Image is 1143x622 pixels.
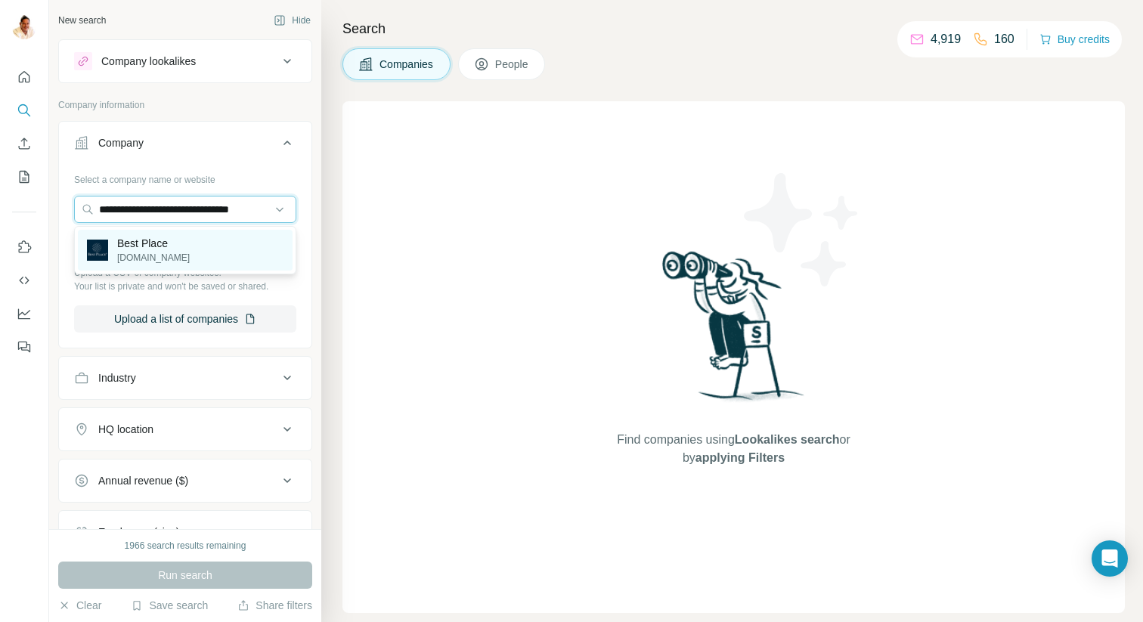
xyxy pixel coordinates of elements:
button: HQ location [59,411,311,447]
div: Open Intercom Messenger [1092,540,1128,577]
button: Search [12,97,36,124]
button: Employees (size) [59,514,311,550]
span: Companies [379,57,435,72]
button: Hide [263,9,321,32]
img: Avatar [12,15,36,39]
img: Surfe Illustration - Stars [734,162,870,298]
div: Employees (size) [98,525,179,540]
div: New search [58,14,106,27]
p: 160 [994,30,1014,48]
div: 1966 search results remaining [125,539,246,552]
div: Annual revenue ($) [98,473,188,488]
button: Upload a list of companies [74,305,296,333]
button: Annual revenue ($) [59,463,311,499]
button: Save search [131,598,208,613]
span: Find companies using or by [612,431,854,467]
img: Surfe Illustration - Woman searching with binoculars [655,247,813,416]
button: Dashboard [12,300,36,327]
button: Use Surfe API [12,267,36,294]
p: Your list is private and won't be saved or shared. [74,280,296,293]
button: Use Surfe on LinkedIn [12,234,36,261]
div: Industry [98,370,136,385]
span: People [495,57,530,72]
button: Enrich CSV [12,130,36,157]
div: Select a company name or website [74,167,296,187]
p: Company information [58,98,312,112]
span: applying Filters [695,451,785,464]
img: Best Place [87,240,108,261]
button: Share filters [237,598,312,613]
button: Clear [58,598,101,613]
p: 4,919 [931,30,961,48]
span: Lookalikes search [735,433,840,446]
button: My lists [12,163,36,190]
button: Feedback [12,333,36,361]
div: Company lookalikes [101,54,196,69]
button: Company [59,125,311,167]
p: Best Place [117,236,190,251]
h4: Search [342,18,1125,39]
button: Quick start [12,63,36,91]
div: HQ location [98,422,153,437]
div: Company [98,135,144,150]
button: Industry [59,360,311,396]
button: Buy credits [1039,29,1110,50]
p: [DOMAIN_NAME] [117,251,190,265]
button: Company lookalikes [59,43,311,79]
